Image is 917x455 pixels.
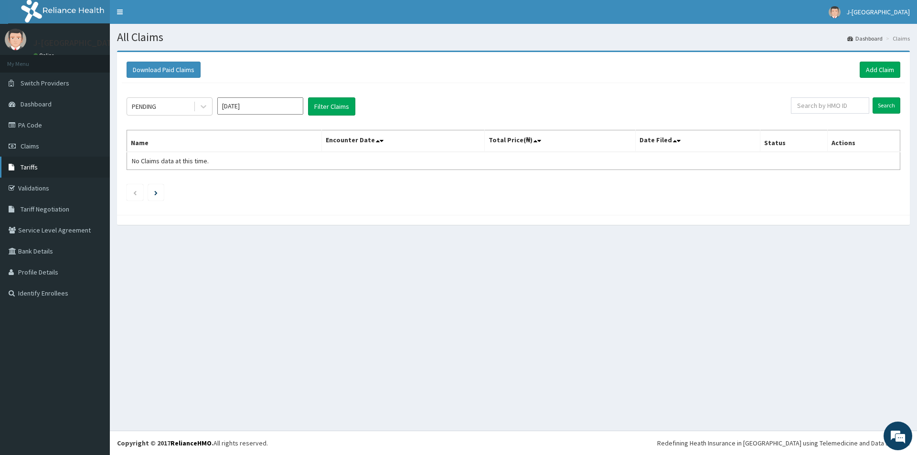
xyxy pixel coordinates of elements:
[657,438,910,448] div: Redefining Heath Insurance in [GEOGRAPHIC_DATA] using Telemedicine and Data Science!
[33,52,56,59] a: Online
[847,34,883,42] a: Dashboard
[33,39,119,47] p: J-[GEOGRAPHIC_DATA]
[5,29,26,50] img: User Image
[133,188,137,197] a: Previous page
[846,8,910,16] span: J-[GEOGRAPHIC_DATA]
[171,439,212,447] a: RelianceHMO
[321,130,484,152] th: Encounter Date
[127,130,322,152] th: Name
[21,100,52,108] span: Dashboard
[760,130,827,152] th: Status
[110,431,917,455] footer: All rights reserved.
[21,205,69,213] span: Tariff Negotiation
[884,34,910,42] li: Claims
[308,97,355,116] button: Filter Claims
[117,439,213,447] strong: Copyright © 2017 .
[484,130,635,152] th: Total Price(₦)
[791,97,869,114] input: Search by HMO ID
[117,31,910,43] h1: All Claims
[127,62,201,78] button: Download Paid Claims
[635,130,760,152] th: Date Filed
[873,97,900,114] input: Search
[21,163,38,171] span: Tariffs
[860,62,900,78] a: Add Claim
[827,130,900,152] th: Actions
[154,188,158,197] a: Next page
[21,79,69,87] span: Switch Providers
[21,142,39,150] span: Claims
[217,97,303,115] input: Select Month and Year
[132,157,209,165] span: No Claims data at this time.
[132,102,156,111] div: PENDING
[829,6,841,18] img: User Image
